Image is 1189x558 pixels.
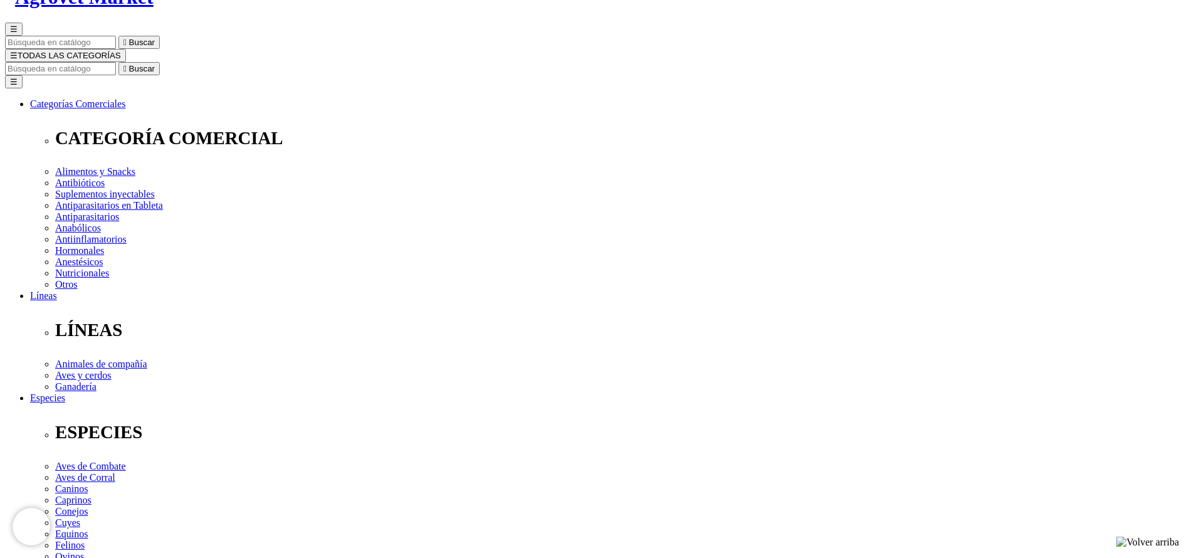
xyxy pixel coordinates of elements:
[55,234,127,245] a: Antiinflamatorios
[13,508,50,545] iframe: Brevo live chat
[5,23,23,36] button: ☰
[55,506,88,517] a: Conejos
[55,370,111,381] a: Aves y cerdos
[10,24,18,34] span: ☰
[30,290,57,301] a: Líneas
[55,483,88,494] a: Caninos
[55,166,135,177] a: Alimentos y Snacks
[55,529,88,539] a: Equinos
[55,517,80,528] a: Cuyes
[5,36,116,49] input: Buscar
[5,62,116,75] input: Buscar
[123,64,127,73] i: 
[55,189,155,199] a: Suplementos inyectables
[55,211,119,222] a: Antiparasitarios
[30,98,125,109] a: Categorías Comerciales
[55,223,101,233] a: Anabólicos
[55,422,1184,443] p: ESPECIES
[123,38,127,47] i: 
[10,51,18,60] span: ☰
[55,540,85,550] a: Felinos
[55,279,78,290] a: Otros
[55,320,1184,340] p: LÍNEAS
[55,245,104,256] a: Hormonales
[5,49,126,62] button: ☰TODAS LAS CATEGORÍAS
[55,359,147,369] a: Animales de compañía
[1116,537,1179,548] img: Volver arriba
[129,64,155,73] span: Buscar
[118,62,160,75] button:  Buscar
[55,177,105,188] a: Antibióticos
[55,461,126,471] a: Aves de Combate
[55,472,115,483] a: Aves de Corral
[55,128,1184,149] p: CATEGORÍA COMERCIAL
[55,495,92,505] a: Caprinos
[55,268,109,278] a: Nutricionales
[30,392,65,403] a: Especies
[118,36,160,49] button:  Buscar
[55,381,97,392] a: Ganadería
[55,256,103,267] a: Anestésicos
[129,38,155,47] span: Buscar
[5,75,23,88] button: ☰
[55,200,163,211] a: Antiparasitarios en Tableta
